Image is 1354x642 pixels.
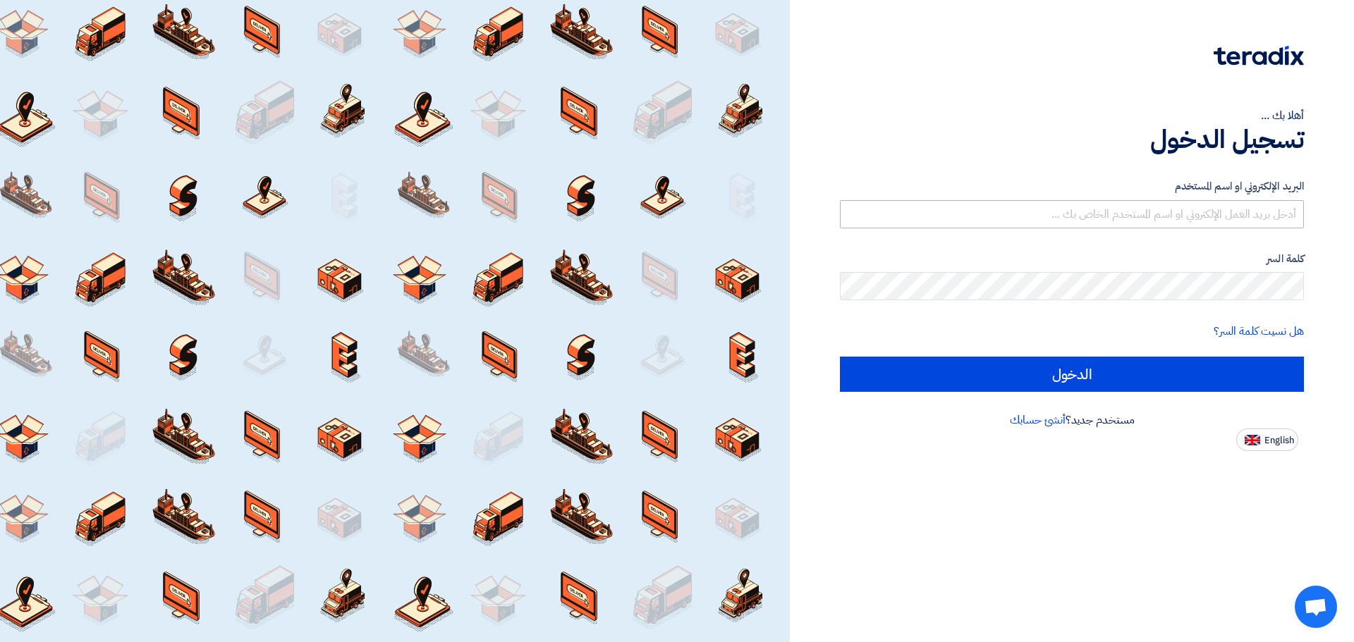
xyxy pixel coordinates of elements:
[1214,323,1304,340] a: هل نسيت كلمة السر؟
[1264,436,1294,445] span: English
[1295,586,1337,628] div: فتح المحادثة
[1214,46,1304,66] img: Teradix logo
[840,107,1304,124] div: أهلا بك ...
[1245,435,1260,445] img: en-US.png
[840,357,1304,392] input: الدخول
[1236,428,1298,451] button: English
[840,178,1304,195] label: البريد الإلكتروني او اسم المستخدم
[840,412,1304,428] div: مستخدم جديد؟
[840,200,1304,228] input: أدخل بريد العمل الإلكتروني او اسم المستخدم الخاص بك ...
[1010,412,1066,428] a: أنشئ حسابك
[840,124,1304,155] h1: تسجيل الدخول
[840,251,1304,267] label: كلمة السر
